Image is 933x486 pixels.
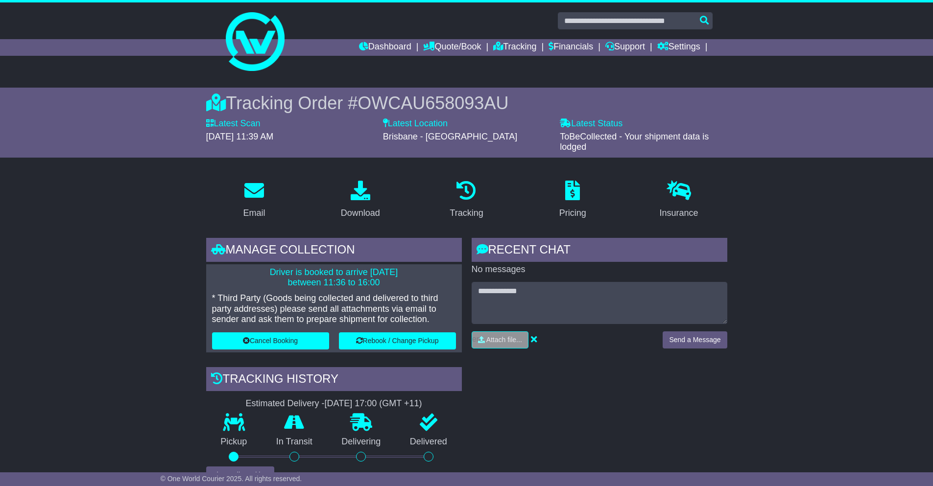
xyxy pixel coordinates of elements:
[443,177,489,223] a: Tracking
[237,177,271,223] a: Email
[395,437,462,447] p: Delivered
[206,238,462,264] div: Manage collection
[663,331,727,348] button: Send a Message
[493,39,536,56] a: Tracking
[605,39,645,56] a: Support
[560,118,622,129] label: Latest Status
[206,398,462,409] div: Estimated Delivery -
[472,264,727,275] p: No messages
[243,207,265,220] div: Email
[206,367,462,393] div: Tracking history
[339,332,456,349] button: Rebook / Change Pickup
[383,118,448,129] label: Latest Location
[549,39,593,56] a: Financials
[559,207,586,220] div: Pricing
[472,238,727,264] div: RECENT CHAT
[325,398,422,409] div: [DATE] 17:00 (GMT +11)
[450,207,483,220] div: Tracking
[327,437,396,447] p: Delivering
[359,39,411,56] a: Dashboard
[212,332,329,349] button: Cancel Booking
[341,207,380,220] div: Download
[657,39,700,56] a: Settings
[206,93,727,114] div: Tracking Order #
[653,177,705,223] a: Insurance
[553,177,593,223] a: Pricing
[335,177,386,223] a: Download
[660,207,698,220] div: Insurance
[383,132,517,141] span: Brisbane - [GEOGRAPHIC_DATA]
[206,118,261,129] label: Latest Scan
[206,132,274,141] span: [DATE] 11:39 AM
[212,267,456,288] p: Driver is booked to arrive [DATE] between 11:36 to 16:00
[423,39,481,56] a: Quote/Book
[161,475,302,483] span: © One World Courier 2025. All rights reserved.
[206,466,274,484] button: View Full Tracking
[206,437,262,447] p: Pickup
[358,93,508,113] span: OWCAU658093AU
[212,293,456,325] p: * Third Party (Goods being collected and delivered to third party addresses) please send all atta...
[560,132,709,152] span: ToBeCollected - Your shipment data is lodged
[262,437,327,447] p: In Transit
